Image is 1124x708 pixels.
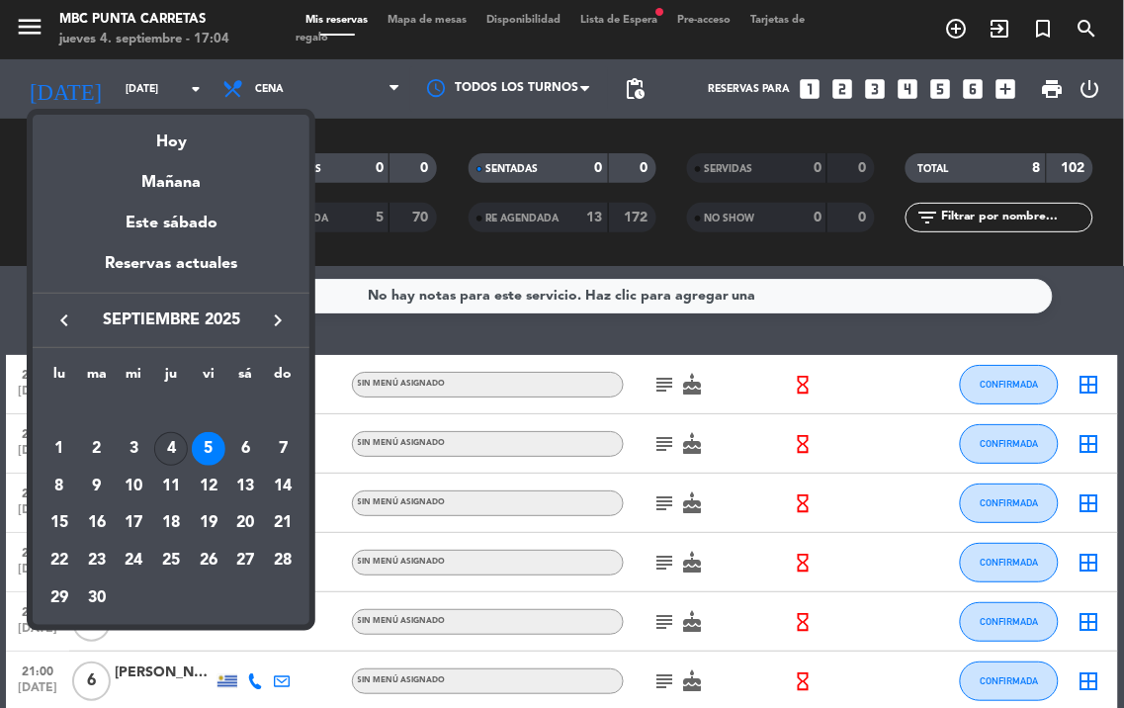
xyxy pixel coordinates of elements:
[43,544,76,577] div: 22
[78,505,116,543] td: 16 de septiembre de 2025
[152,468,190,505] td: 11 de septiembre de 2025
[33,115,309,155] div: Hoy
[116,430,153,468] td: 3 de septiembre de 2025
[154,432,188,466] div: 4
[266,309,290,332] i: keyboard_arrow_right
[152,363,190,394] th: jueves
[192,506,225,540] div: 19
[78,363,116,394] th: martes
[78,430,116,468] td: 2 de septiembre de 2025
[43,581,76,615] div: 29
[192,470,225,503] div: 12
[154,470,188,503] div: 11
[117,470,150,503] div: 10
[227,363,265,394] th: sábado
[227,468,265,505] td: 13 de septiembre de 2025
[117,432,150,466] div: 3
[229,506,263,540] div: 20
[229,432,263,466] div: 6
[117,506,150,540] div: 17
[264,468,302,505] td: 14 de septiembre de 2025
[41,363,78,394] th: lunes
[41,394,302,431] td: SEP.
[227,505,265,543] td: 20 de septiembre de 2025
[192,432,225,466] div: 5
[52,309,76,332] i: keyboard_arrow_left
[190,363,227,394] th: viernes
[80,470,114,503] div: 9
[192,544,225,577] div: 26
[43,470,76,503] div: 8
[41,542,78,579] td: 22 de septiembre de 2025
[78,468,116,505] td: 9 de septiembre de 2025
[116,468,153,505] td: 10 de septiembre de 2025
[264,505,302,543] td: 21 de septiembre de 2025
[154,544,188,577] div: 25
[266,506,300,540] div: 21
[260,308,296,333] button: keyboard_arrow_right
[41,468,78,505] td: 8 de septiembre de 2025
[116,505,153,543] td: 17 de septiembre de 2025
[117,544,150,577] div: 24
[46,308,82,333] button: keyboard_arrow_left
[33,251,309,292] div: Reservas actuales
[264,430,302,468] td: 7 de septiembre de 2025
[229,470,263,503] div: 13
[190,542,227,579] td: 26 de septiembre de 2025
[152,505,190,543] td: 18 de septiembre de 2025
[43,432,76,466] div: 1
[264,363,302,394] th: domingo
[80,432,114,466] div: 2
[78,542,116,579] td: 23 de septiembre de 2025
[266,432,300,466] div: 7
[154,506,188,540] div: 18
[264,542,302,579] td: 28 de septiembre de 2025
[227,542,265,579] td: 27 de septiembre de 2025
[41,430,78,468] td: 1 de septiembre de 2025
[41,579,78,617] td: 29 de septiembre de 2025
[43,506,76,540] div: 15
[116,363,153,394] th: miércoles
[33,155,309,196] div: Mañana
[152,430,190,468] td: 4 de septiembre de 2025
[116,542,153,579] td: 24 de septiembre de 2025
[227,430,265,468] td: 6 de septiembre de 2025
[80,581,114,615] div: 30
[152,542,190,579] td: 25 de septiembre de 2025
[82,308,260,333] span: septiembre 2025
[78,579,116,617] td: 30 de septiembre de 2025
[190,505,227,543] td: 19 de septiembre de 2025
[80,544,114,577] div: 23
[33,196,309,251] div: Este sábado
[41,505,78,543] td: 15 de septiembre de 2025
[190,430,227,468] td: 5 de septiembre de 2025
[229,544,263,577] div: 27
[80,506,114,540] div: 16
[266,544,300,577] div: 28
[190,468,227,505] td: 12 de septiembre de 2025
[266,470,300,503] div: 14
